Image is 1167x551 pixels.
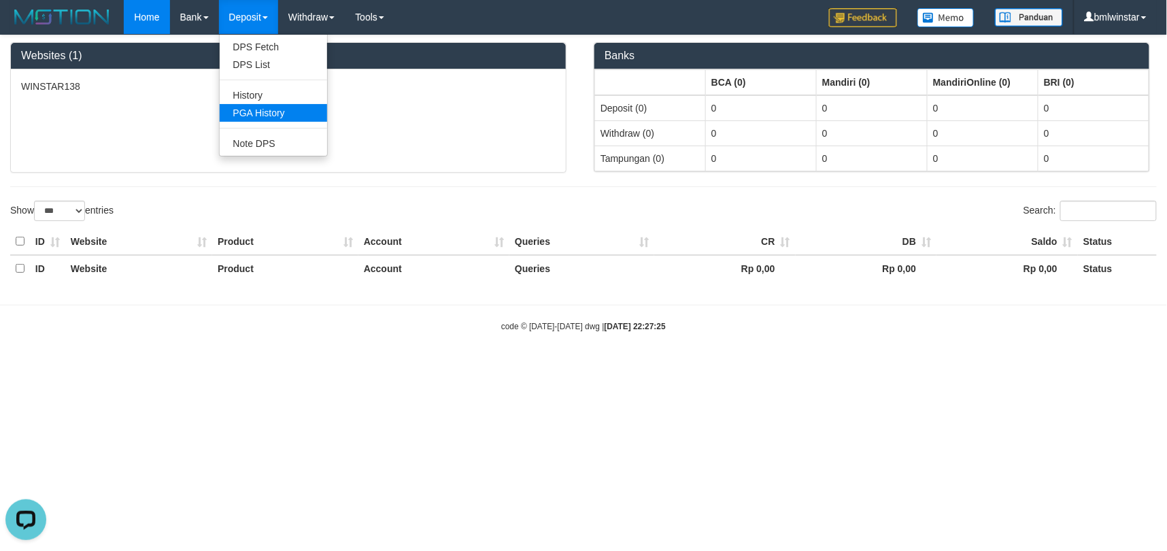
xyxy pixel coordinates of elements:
[928,69,1038,95] th: Group: activate to sort column ascending
[501,322,666,331] small: code © [DATE]-[DATE] dwg |
[796,255,937,282] th: Rp 0,00
[5,5,46,46] button: Open LiveChat chat widget
[30,229,65,255] th: ID
[220,104,327,122] a: PGA History
[212,229,358,255] th: Product
[595,146,706,171] td: Tampungan (0)
[928,146,1038,171] td: 0
[1038,69,1149,95] th: Group: activate to sort column ascending
[10,201,114,221] label: Show entries
[220,56,327,73] a: DPS List
[995,8,1063,27] img: panduan.png
[605,50,1139,62] h3: Banks
[1038,95,1149,121] td: 0
[220,135,327,152] a: Note DPS
[706,95,817,121] td: 0
[817,69,928,95] th: Group: activate to sort column ascending
[829,8,897,27] img: Feedback.jpg
[706,146,817,171] td: 0
[509,255,654,282] th: Queries
[10,7,114,27] img: MOTION_logo.png
[654,229,796,255] th: CR
[817,120,928,146] td: 0
[1024,201,1157,221] label: Search:
[21,80,556,93] p: WINSTAR138
[936,229,1078,255] th: Saldo
[65,255,212,282] th: Website
[358,229,509,255] th: Account
[220,38,327,56] a: DPS Fetch
[509,229,654,255] th: Queries
[706,69,817,95] th: Group: activate to sort column ascending
[220,86,327,104] a: History
[65,229,212,255] th: Website
[34,201,85,221] select: Showentries
[928,120,1038,146] td: 0
[936,255,1078,282] th: Rp 0,00
[605,322,666,331] strong: [DATE] 22:27:25
[1078,255,1157,282] th: Status
[654,255,796,282] th: Rp 0,00
[706,120,817,146] td: 0
[817,95,928,121] td: 0
[1060,201,1157,221] input: Search:
[817,146,928,171] td: 0
[595,120,706,146] td: Withdraw (0)
[21,50,556,62] h3: Websites (1)
[1078,229,1157,255] th: Status
[917,8,975,27] img: Button%20Memo.svg
[30,255,65,282] th: ID
[212,255,358,282] th: Product
[928,95,1038,121] td: 0
[1038,146,1149,171] td: 0
[595,69,706,95] th: Group: activate to sort column ascending
[1038,120,1149,146] td: 0
[796,229,937,255] th: DB
[358,255,509,282] th: Account
[595,95,706,121] td: Deposit (0)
